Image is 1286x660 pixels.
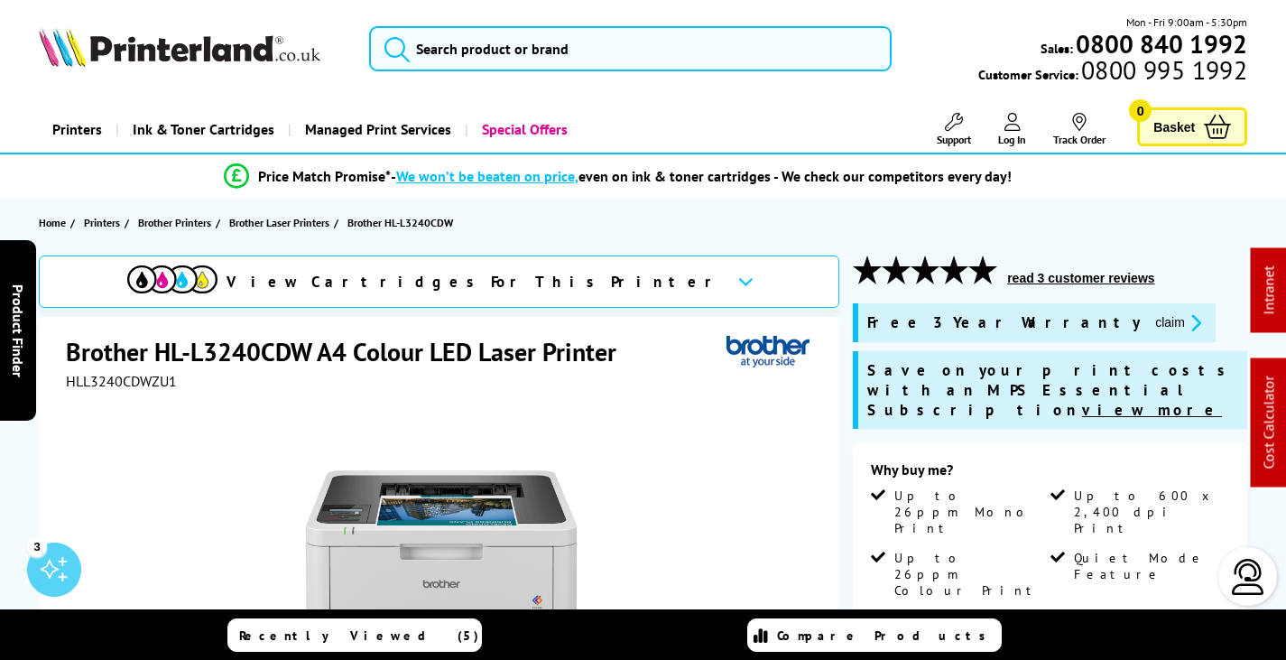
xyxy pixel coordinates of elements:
a: Printers [84,213,125,232]
a: Printerland Logo [39,27,347,70]
span: Product Finder [9,284,27,376]
img: user-headset-light.svg [1230,559,1266,595]
span: Quiet Mode Feature [1074,550,1226,582]
li: modal_Promise [9,161,1226,192]
span: Price Match Promise* [258,167,391,185]
span: Up to 26ppm Colour Print [894,550,1047,599]
span: Customer Service: [978,61,1247,83]
span: HLL3240CDWZU1 [66,372,177,390]
a: Home [39,213,70,232]
span: Free 3 Year Warranty [867,312,1141,333]
span: Support [937,133,971,146]
b: 0800 840 1992 [1076,27,1247,60]
a: Cost Calculator [1260,376,1278,469]
a: Ink & Toner Cartridges [116,107,288,153]
span: View Cartridges For This Printer [227,272,723,292]
span: Printers [84,213,120,232]
span: Brother Printers [138,213,211,232]
span: Up to 600 x 2,400 dpi Print [1074,488,1226,536]
span: 0800 995 1992 [1078,61,1247,79]
div: 3 [27,536,47,556]
a: Log In [998,113,1026,146]
a: Track Order [1053,113,1106,146]
a: 0800 840 1992 [1073,35,1247,52]
a: Special Offers [465,107,581,153]
span: Home [39,213,66,232]
span: Mon - Fri 9:00am - 5:30pm [1126,14,1247,31]
span: Compare Products [777,627,995,644]
a: Brother Laser Printers [229,213,334,232]
span: Save on your print costs with an MPS Essential Subscription [867,360,1234,420]
span: Log In [998,133,1026,146]
span: Brother Laser Printers [229,213,329,232]
img: View Cartridges [127,265,217,293]
img: Printerland Logo [39,27,320,67]
a: Basket 0 [1137,107,1247,146]
button: promo-description [1150,312,1207,333]
a: Support [937,113,971,146]
span: Recently Viewed (5) [239,627,479,644]
span: Basket [1153,115,1195,139]
input: Search product or brand [369,26,892,71]
span: Sales: [1041,40,1073,57]
span: Up to 26ppm Mono Print [894,488,1047,536]
a: Managed Print Services [288,107,465,153]
a: Recently Viewed (5) [227,618,482,652]
u: view more [1082,400,1222,420]
span: Brother HL-L3240CDW [347,213,453,232]
span: 0 [1129,99,1152,122]
a: Intranet [1260,266,1278,315]
div: - even on ink & toner cartridges - We check our competitors every day! [391,167,1012,185]
h1: Brother HL-L3240CDW A4 Colour LED Laser Printer [66,335,634,368]
a: Compare Products [747,618,1002,652]
button: read 3 customer reviews [1002,270,1160,286]
a: Printers [39,107,116,153]
a: Brother Printers [138,213,216,232]
span: We won’t be beaten on price, [396,167,578,185]
span: Ink & Toner Cartridges [133,107,274,153]
img: Brother [726,335,810,368]
a: Brother HL-L3240CDW [347,213,458,232]
div: Why buy me? [871,460,1229,488]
